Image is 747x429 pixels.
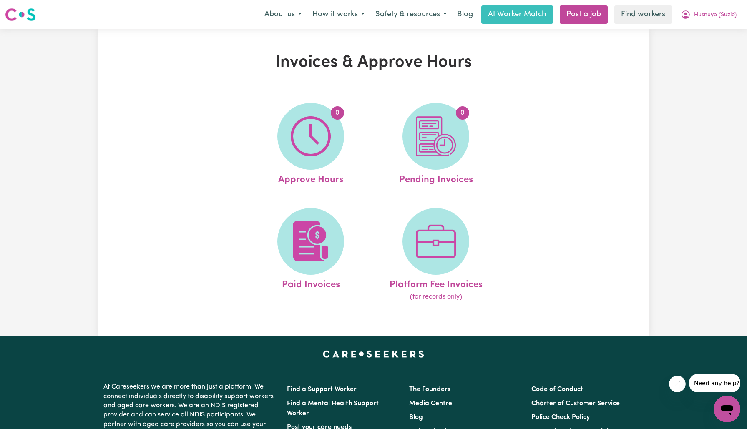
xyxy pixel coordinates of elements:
iframe: Message from company [689,374,740,392]
a: The Founders [409,386,450,393]
span: Husnuye (Suzie) [694,10,737,20]
a: Careseekers home page [323,351,424,357]
button: My Account [675,6,742,23]
span: Paid Invoices [282,275,340,292]
h1: Invoices & Approve Hours [195,53,552,73]
span: (for records only) [410,292,462,302]
span: 0 [331,106,344,120]
a: Pending Invoices [376,103,496,187]
span: Approve Hours [278,170,343,187]
a: Approve Hours [251,103,371,187]
a: Post a job [560,5,608,24]
img: Careseekers logo [5,7,36,22]
button: Safety & resources [370,6,452,23]
button: About us [259,6,307,23]
a: Blog [409,414,423,421]
a: Media Centre [409,400,452,407]
span: Pending Invoices [399,170,473,187]
span: 0 [456,106,469,120]
button: How it works [307,6,370,23]
a: Charter of Customer Service [531,400,620,407]
a: Paid Invoices [251,208,371,302]
span: Platform Fee Invoices [390,275,483,292]
a: Find a Support Worker [287,386,357,393]
a: Code of Conduct [531,386,583,393]
iframe: Close message [669,376,686,392]
a: Careseekers logo [5,5,36,24]
iframe: Button to launch messaging window [714,396,740,422]
a: Platform Fee Invoices(for records only) [376,208,496,302]
a: Blog [452,5,478,24]
a: Police Check Policy [531,414,590,421]
a: Find workers [614,5,672,24]
a: Find a Mental Health Support Worker [287,400,379,417]
a: AI Worker Match [481,5,553,24]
